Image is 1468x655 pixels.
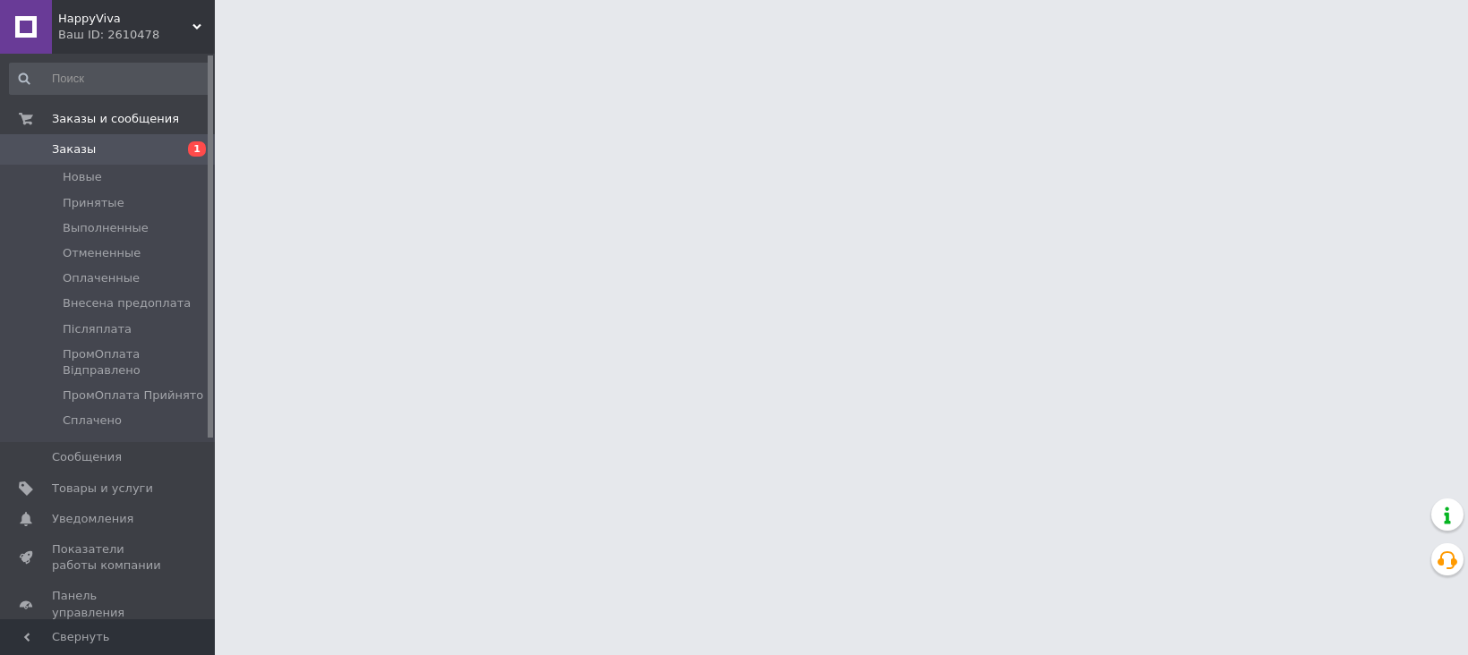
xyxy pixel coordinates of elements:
[52,449,122,465] span: Сообщения
[63,169,102,185] span: Новые
[58,11,192,27] span: HappyViva
[63,321,132,337] span: Післяплата
[52,141,96,157] span: Заказы
[188,141,206,157] span: 1
[52,588,166,620] span: Панель управления
[58,27,215,43] div: Ваш ID: 2610478
[63,346,209,379] span: ПромОплата Відправлено
[63,295,191,311] span: Внесена предоплата
[52,541,166,574] span: Показатели работы компании
[63,220,149,236] span: Выполненные
[63,413,122,429] span: Сплачено
[63,270,140,286] span: Оплаченные
[63,245,141,261] span: Отмененные
[9,63,211,95] input: Поиск
[63,387,203,404] span: ПромОплата Прийнято
[52,481,153,497] span: Товары и услуги
[52,111,179,127] span: Заказы и сообщения
[52,511,133,527] span: Уведомления
[63,195,124,211] span: Принятые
